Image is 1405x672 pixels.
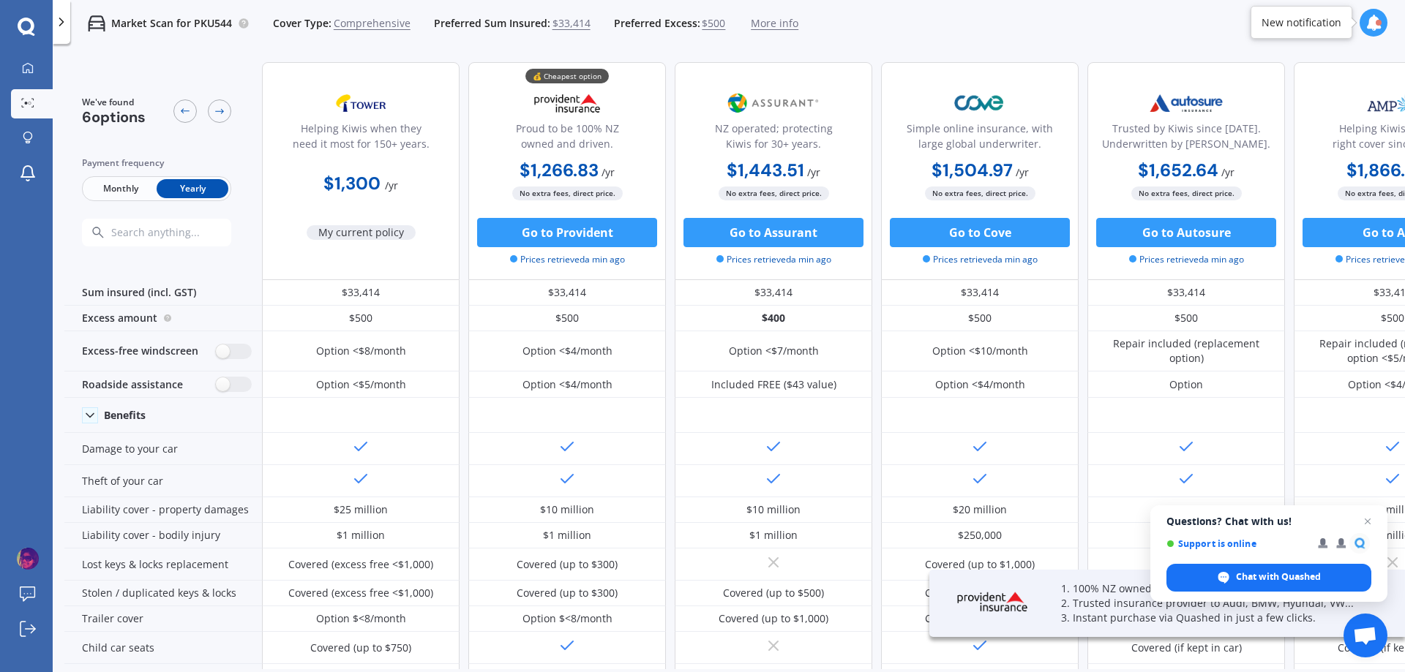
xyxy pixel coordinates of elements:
[552,16,591,31] span: $33,414
[273,16,331,31] span: Cover Type:
[1129,253,1244,266] span: Prices retrieved a min ago
[288,557,433,572] div: Covered (excess free <$1,000)
[1131,186,1242,200] span: No extra fees, direct price.
[925,611,1035,626] div: Covered (up to $1,000)
[64,632,262,664] div: Child car seats
[925,586,1035,600] div: Covered (up to $1,000)
[312,85,409,121] img: Tower.webp
[525,69,609,83] div: 💰 Cheapest option
[1131,641,1242,655] div: Covered (if kept in car)
[64,371,262,398] div: Roadside assistance
[1087,306,1285,331] div: $500
[925,186,1035,200] span: No extra fees, direct price.
[893,121,1066,157] div: Simple online insurance, with large global underwriter.
[82,96,146,109] span: We've found
[307,225,416,240] span: My current policy
[316,611,406,626] div: Option $<8/month
[711,377,836,392] div: Included FREE ($43 value)
[749,528,798,543] div: $1 million
[1166,538,1308,549] span: Support is online
[88,15,105,32] img: car.f15378c7a67c060ca3f3.svg
[517,586,618,600] div: Covered (up to $300)
[687,121,860,157] div: NZ operated; protecting Kiwis for 30+ years.
[517,557,618,572] div: Covered (up to $300)
[64,280,262,306] div: Sum insured (incl. GST)
[1166,564,1371,592] div: Chat with Quashed
[64,606,262,632] div: Trailer cover
[522,344,612,358] div: Option <$4/month
[719,611,828,626] div: Covered (up to $1,000)
[1100,121,1273,157] div: Trusted by Kiwis since [DATE]. Underwritten by [PERSON_NAME].
[334,16,411,31] span: Comprehensive
[310,641,411,655] div: Covered (up to $750)
[1087,280,1285,306] div: $33,414
[157,179,228,198] span: Yearly
[716,253,831,266] span: Prices retrieved a min ago
[543,528,591,543] div: $1 million
[1359,513,1376,530] span: Close chat
[262,306,460,331] div: $500
[675,280,872,306] div: $33,414
[702,16,725,31] span: $500
[719,186,829,200] span: No extra fees, direct price.
[64,548,262,581] div: Lost keys & locks replacement
[751,16,798,31] span: More info
[110,226,260,239] input: Search anything...
[510,253,625,266] span: Prices retrieved a min ago
[262,280,460,306] div: $33,414
[958,528,1002,543] div: $250,000
[932,85,1028,121] img: Cove.webp
[727,159,804,181] b: $1,443.51
[64,306,262,331] div: Excess amount
[519,85,615,121] img: Provident.png
[953,502,1007,517] div: $20 million
[323,172,381,195] b: $1,300
[468,280,666,306] div: $33,414
[881,306,1079,331] div: $500
[1138,159,1218,181] b: $1,652.64
[935,377,1025,392] div: Option <$4/month
[1098,336,1274,366] div: Repair included (replacement option)
[337,528,385,543] div: $1 million
[923,253,1038,266] span: Prices retrieved a min ago
[1159,502,1213,517] div: $20 million
[1061,581,1368,596] p: 1. 100% NZ owned. Established in [DATE].
[512,186,623,200] span: No extra fees, direct price.
[316,377,406,392] div: Option <$5/month
[1016,165,1029,179] span: / yr
[1169,377,1203,392] div: Option
[64,523,262,548] div: Liability cover - bodily injury
[522,611,612,626] div: Option $<8/month
[723,586,824,600] div: Covered (up to $500)
[881,280,1079,306] div: $33,414
[1061,596,1368,611] p: 2. Trusted insurance provider to Audi, BMW, Hyundai, VW...
[64,433,262,465] div: Damage to your car
[614,16,700,31] span: Preferred Excess:
[675,306,872,331] div: $400
[729,344,819,358] div: Option <$7/month
[602,165,615,179] span: / yr
[1236,570,1321,584] span: Chat with Quashed
[82,156,231,170] div: Payment frequency
[17,548,39,570] img: ACg8ocLjVlr53Z2t1-R9JRMes_9RQpZ1pGpNBb1Bl5Erv_bKSj2HRTM=s96-c
[64,465,262,497] div: Theft of your car
[1262,15,1341,30] div: New notification
[1344,614,1387,657] div: Open chat
[1221,165,1234,179] span: / yr
[807,165,820,179] span: / yr
[477,218,657,247] button: Go to Provident
[1166,516,1371,527] span: Questions? Chat with us!
[64,497,262,523] div: Liability cover - property damages
[104,409,146,422] div: Benefits
[925,557,1035,572] div: Covered (up to $1,000)
[522,377,612,392] div: Option <$4/month
[316,344,406,358] div: Option <$8/month
[85,179,157,198] span: Monthly
[520,159,599,181] b: $1,266.83
[683,218,863,247] button: Go to Assurant
[468,306,666,331] div: $500
[932,344,1028,358] div: Option <$10/month
[1061,611,1368,625] p: 3. Instant purchase via Quashed in just a few clicks.
[434,16,550,31] span: Preferred Sum Insured:
[890,218,1070,247] button: Go to Cove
